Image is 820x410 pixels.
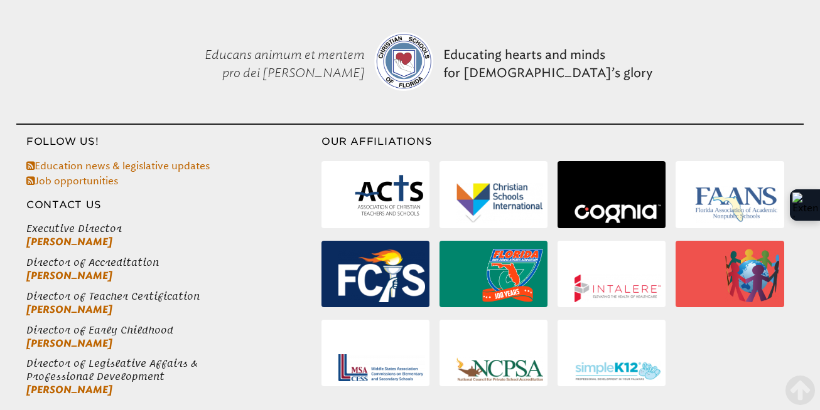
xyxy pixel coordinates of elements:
span: Director of Legislative Affairs & Professional Development [26,357,321,383]
img: National Council for Private School Accreditation [456,357,543,382]
a: [PERSON_NAME] [26,270,112,281]
img: Intalere [575,275,661,303]
img: Christian Schools International [456,183,543,224]
a: Education news & legislative updates [26,160,210,172]
img: csf-logo-web-colors.png [374,32,433,91]
img: International Alliance for School Accreditation [725,249,779,302]
a: [PERSON_NAME] [26,337,112,349]
h3: Follow Us! [16,134,321,149]
span: Director of Accreditation [26,256,321,269]
img: Association of Christian Teachers & Schools [353,170,425,223]
p: Educating hearts and minds for [DEMOGRAPHIC_DATA]’s glory [438,15,657,113]
img: Extension Icon [792,192,817,218]
img: Middle States Association of Colleges and Schools Commissions on Elementary and Secondary Schools [338,354,425,382]
a: Job opportunities [26,175,118,187]
span: Director of Early Childhood [26,323,321,337]
span: Director of Teacher Certification [26,290,321,303]
h3: Our Affiliations [321,134,804,149]
img: Florida Association of Academic Nonpublic Schools [693,185,779,223]
a: [PERSON_NAME] [26,384,112,396]
p: Educans animum et mentem pro dei [PERSON_NAME] [163,15,369,113]
img: Florida Council of Independent Schools [338,250,425,302]
img: Cognia [575,204,661,223]
a: [PERSON_NAME] [26,236,112,248]
a: [PERSON_NAME] [26,303,112,315]
span: Executive Director [26,222,321,235]
img: Florida High School Athletic Association [482,249,543,302]
img: SimpleK12 [575,361,661,382]
h3: Contact Us [16,197,321,213]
